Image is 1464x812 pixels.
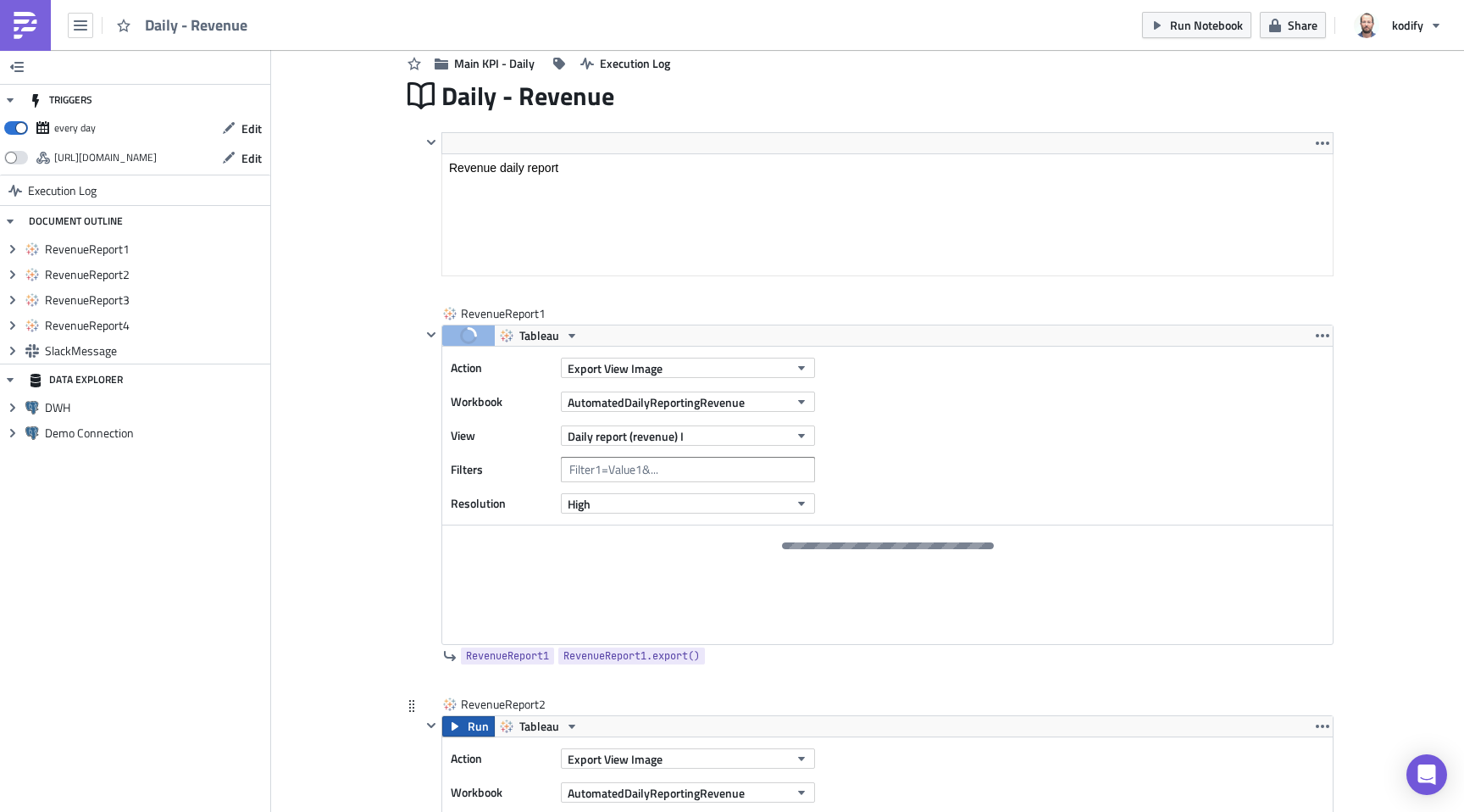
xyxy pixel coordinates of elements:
[1406,754,1447,795] div: Open Intercom Messenger
[561,392,815,412] button: AutomatedDailyReportingRevenue
[54,145,157,170] div: https://pushmetrics.io/api/v1/report/akLK7VOL8B/webhook?token=2c89cd8b996f41dd9e3ed865bf74c885
[45,425,266,441] span: Demo Connection
[561,457,815,482] input: Filter1=Value1&...
[878,671,898,692] button: Add Block below
[451,780,552,805] label: Workbook
[241,149,262,167] span: Edit
[568,784,745,802] span: AutomatedDailyReportingRevenue
[45,242,266,257] span: RevenueReport1
[421,715,441,736] button: Hide content
[1392,16,1423,34] span: kodify
[1352,11,1381,40] img: Avatar
[568,359,663,377] span: Export View Image
[519,716,559,737] span: Tableau
[466,648,549,665] span: RevenueReport1
[451,423,552,448] label: View
[451,355,552,381] label: Action
[1288,16,1317,34] span: Share
[1142,12,1251,38] button: Run Notebook
[426,50,543,76] button: Main KPI - Daily
[558,648,705,665] a: RevenueReport1.export()
[451,491,552,516] label: Resolution
[561,425,815,446] button: Daily report (revenue) I
[451,746,552,771] label: Action
[561,358,815,378] button: Export View Image
[519,325,559,346] span: Tableau
[468,716,489,737] span: Run
[54,115,96,141] div: every day
[568,393,745,411] span: AutomatedDailyReportingRevenue
[442,716,495,737] button: Run
[568,495,591,513] span: High
[878,281,898,301] button: Add Block below
[494,716,585,737] button: Tableau
[45,267,266,282] span: RevenueReport2
[145,15,249,35] span: Daily - Revenue
[7,7,848,20] p: Daily Revenue Report.
[568,427,684,445] span: Daily report (revenue) I
[45,400,266,415] span: DWH
[29,206,123,236] div: DOCUMENT OUTLINE
[461,696,547,713] span: RevenueReport2
[461,648,554,665] a: RevenueReport1
[454,54,535,72] span: Main KPI - Daily
[442,154,1333,275] iframe: Rich Text Area
[572,50,679,76] button: Execution Log
[421,325,441,345] button: Hide content
[28,175,97,206] span: Execution Log
[213,145,270,171] button: Edit
[494,325,585,346] button: Tableau
[421,132,441,153] button: Hide content
[45,343,266,359] span: SlackMessage
[561,782,815,803] button: AutomatedDailyReportingRevenue
[1170,16,1243,34] span: Run Notebook
[1260,12,1326,38] button: Share
[561,748,815,769] button: Export View Image
[441,80,616,112] span: Daily - Revenue
[45,292,266,308] span: RevenueReport3
[451,457,552,482] label: Filters
[563,648,700,665] span: RevenueReport1.export()
[241,120,262,137] span: Edit
[7,7,848,20] body: Rich Text Area. Press ALT-0 for help.
[12,12,39,39] img: PushMetrics
[451,389,552,414] label: Workbook
[600,54,670,72] span: Execution Log
[568,750,663,768] span: Export View Image
[1344,7,1451,44] button: kodify
[29,364,123,395] div: DATA EXPLORER
[29,85,92,115] div: TRIGGERS
[561,493,815,514] button: High
[213,115,270,142] button: Edit
[461,305,547,322] span: RevenueReport1
[45,318,266,333] span: RevenueReport4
